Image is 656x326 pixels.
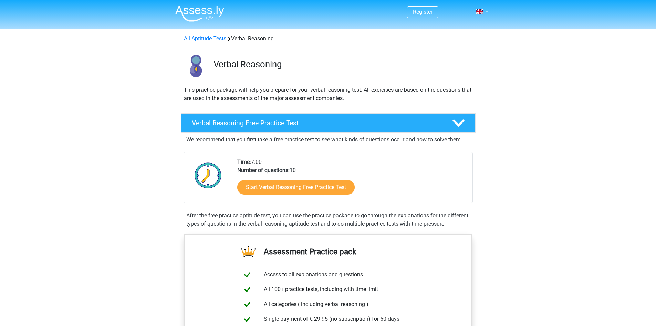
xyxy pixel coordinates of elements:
[184,35,226,42] a: All Aptitude Tests
[232,158,472,203] div: 7:00 10
[237,159,251,165] b: Time:
[178,113,478,133] a: Verbal Reasoning Free Practice Test
[186,136,470,144] p: We recommend that you first take a free practice test to see what kinds of questions occur and ho...
[192,119,441,127] h4: Verbal Reasoning Free Practice Test
[184,211,473,228] div: After the free practice aptitude test, you can use the practice package to go through the explana...
[181,51,210,80] img: verbal reasoning
[175,6,224,22] img: Assessly
[237,167,290,174] b: Number of questions:
[184,86,472,102] p: This practice package will help you prepare for your verbal reasoning test. All exercises are bas...
[191,158,226,192] img: Clock
[413,9,433,15] a: Register
[237,180,355,195] a: Start Verbal Reasoning Free Practice Test
[214,59,470,70] h3: Verbal Reasoning
[181,34,475,43] div: Verbal Reasoning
